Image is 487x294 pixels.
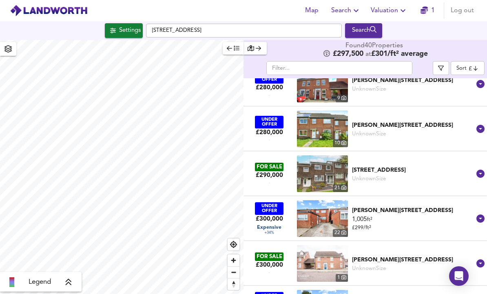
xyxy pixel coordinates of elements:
button: Valuation [367,2,411,19]
a: 1 [421,5,435,16]
div: Cyril Child Close, Colchester, CO4 [352,120,474,138]
div: FOR SALE [255,252,283,261]
img: property thumbnail [297,245,348,282]
span: £ 301 / ft² average [371,51,428,57]
span: Expensive [257,225,281,230]
button: Zoom in [228,254,239,266]
span: Legend [29,277,51,287]
div: Unknown Size [352,265,386,272]
a: property thumbnail 9 [297,66,348,102]
button: Find my location [228,239,239,250]
a: property thumbnail 1 [297,245,348,282]
button: Settings [105,23,143,38]
span: / ft² [363,225,371,230]
svg: Show Details [476,169,485,179]
div: Hatcher Crescent, Colchester, CO2 [352,255,474,272]
div: 10 [333,139,348,147]
span: Reset bearing to north [228,279,239,290]
div: £300,000 [256,261,283,269]
div: Unknown Size [352,85,386,93]
div: Found 40 Propert ies [345,42,405,50]
button: Reset bearing to north [228,278,239,290]
div: 1 [336,274,348,282]
div: UNDER OFFER [255,116,283,128]
div: UNDER OFFER [255,202,283,215]
span: ft² [367,217,372,222]
span: +34% [264,230,274,235]
button: Search [328,2,364,19]
span: - [269,181,270,185]
div: Settings [119,25,141,36]
div: UNDER OFFER£300,000 Expensive+34% property thumbnail 22 [PERSON_NAME][STREET_ADDRESS]1,005ft²£299... [243,196,487,241]
div: £300,000 [256,215,283,223]
div: FOR SALE£300,000 - property thumbnail 1 [PERSON_NAME][STREET_ADDRESS]UnknownSize [243,241,487,286]
div: FOR SALE£290,000 - property thumbnail 21 [STREET_ADDRESS]UnknownSize [243,151,487,196]
button: Map [299,2,325,19]
div: Hatcher Crescent, Colchester, CO2 [352,75,474,93]
svg: Show Details [476,214,485,223]
span: £ 299 [352,225,371,230]
svg: Show Details [476,259,485,268]
button: Search [345,23,382,38]
a: property thumbnail 21 [297,155,348,192]
span: Log out [451,5,474,16]
div: UNDER OFFER£280,000 - property thumbnail 9 [PERSON_NAME][STREET_ADDRESS]UnknownSize [243,62,487,106]
div: Run Your Search [345,23,382,38]
div: Avon Way, Colchester, Essex, CO4 [352,165,474,183]
button: Zoom out [228,266,239,278]
div: £280,000 [256,84,283,92]
span: at [365,51,371,57]
div: Sort [451,61,485,75]
div: Click to configure Search Settings [105,23,143,38]
img: property thumbnail [297,200,348,237]
button: Log out [447,2,477,19]
svg: Show Details [476,124,485,134]
span: Valuation [371,5,408,16]
div: UNDER OFFER£280,000 - property thumbnail 10 [PERSON_NAME][STREET_ADDRESS]UnknownSize [243,106,487,151]
div: £290,000 [256,171,283,179]
input: Filter... [266,61,412,75]
a: property thumbnail 10 [297,111,348,147]
span: £ 297,500 [333,50,363,58]
span: 1,005 [352,217,367,223]
div: Search [347,25,380,36]
button: 1 [414,2,441,19]
div: Sort [456,64,467,72]
input: Enter a location... [146,24,342,38]
div: [PERSON_NAME][STREET_ADDRESS] [352,206,474,214]
div: [PERSON_NAME][STREET_ADDRESS] [352,256,474,264]
div: [PERSON_NAME][STREET_ADDRESS] [352,76,474,84]
img: property thumbnail [297,66,348,102]
div: [STREET_ADDRESS] [352,166,474,174]
div: 21 [333,184,348,192]
span: Map [302,5,321,16]
div: [PERSON_NAME][STREET_ADDRESS] [352,121,474,129]
svg: Show Details [476,79,485,89]
span: - [269,93,270,97]
img: property thumbnail [297,111,348,147]
div: £280,000 [256,128,283,137]
div: 22 [333,229,348,237]
div: FOR SALE [255,163,283,171]
img: logo [10,4,88,17]
img: property thumbnail [297,155,348,192]
span: Zoom out [228,267,239,278]
span: - [269,271,270,275]
div: 9 [336,95,348,102]
span: - [269,138,270,142]
div: Unknown Size [352,130,386,138]
a: property thumbnail 22 [297,200,348,237]
div: Unknown Size [352,175,386,183]
div: Open Intercom Messenger [449,266,469,286]
span: Search [331,5,361,16]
